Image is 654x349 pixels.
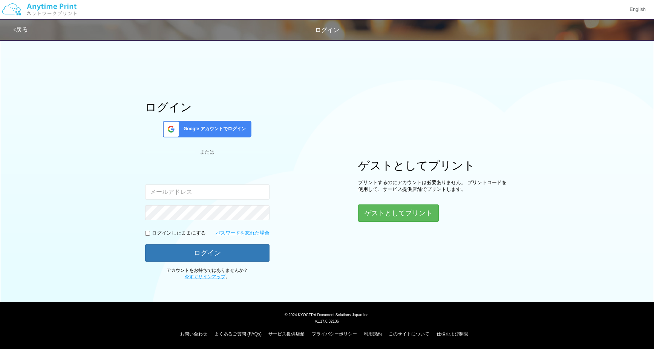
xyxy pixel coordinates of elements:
[358,159,509,172] h1: ゲストとしてプリント
[181,126,246,132] span: Google アカウントでログイン
[185,274,225,279] a: 今すぐサインアップ
[358,204,439,222] button: ゲストとしてプリント
[389,331,429,337] a: このサイトについて
[312,331,357,337] a: プライバシーポリシー
[358,179,509,193] p: プリントするのにアカウントは必要ありません。 プリントコードを使用して、サービス提供店舗でプリントします。
[152,230,206,237] p: ログインしたままにする
[180,331,207,337] a: お問い合わせ
[268,331,305,337] a: サービス提供店舗
[437,331,468,337] a: 仕様および制限
[315,27,339,33] span: ログイン
[14,26,28,33] a: 戻る
[145,184,270,200] input: メールアドレス
[145,101,270,113] h1: ログイン
[145,244,270,262] button: ログイン
[145,267,270,280] p: アカウントをお持ちではありませんか？
[216,230,270,237] a: パスワードを忘れた場合
[214,331,262,337] a: よくあるご質問 (FAQs)
[285,312,369,317] span: © 2024 KYOCERA Document Solutions Japan Inc.
[364,331,382,337] a: 利用規約
[185,274,230,279] span: 。
[315,319,339,323] span: v1.17.0.32136
[145,149,270,156] div: または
